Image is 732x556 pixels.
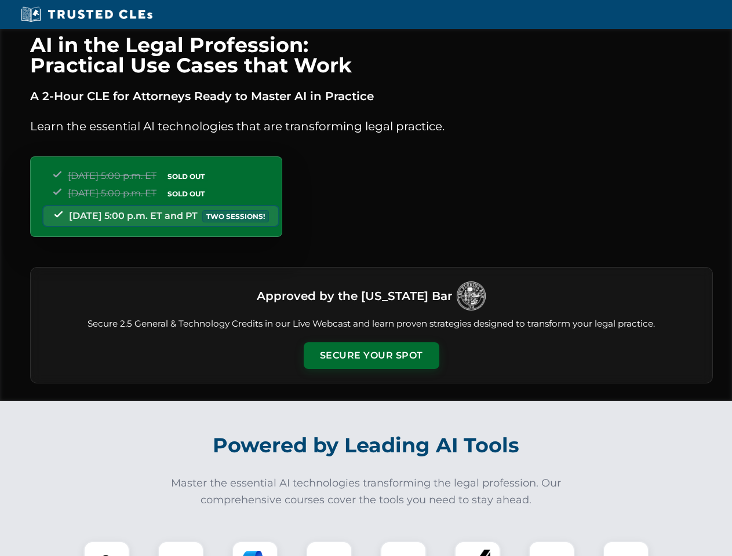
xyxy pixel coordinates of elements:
button: Secure Your Spot [304,342,439,369]
span: [DATE] 5:00 p.m. ET [68,188,156,199]
p: Secure 2.5 General & Technology Credits in our Live Webcast and learn proven strategies designed ... [45,317,698,331]
h3: Approved by the [US_STATE] Bar [257,286,452,306]
img: Trusted CLEs [17,6,156,23]
span: [DATE] 5:00 p.m. ET [68,170,156,181]
img: Logo [457,281,486,310]
span: SOLD OUT [163,188,209,200]
h1: AI in the Legal Profession: Practical Use Cases that Work [30,35,713,75]
h2: Powered by Leading AI Tools [45,425,687,466]
p: A 2-Hour CLE for Attorneys Ready to Master AI in Practice [30,87,713,105]
span: SOLD OUT [163,170,209,182]
p: Master the essential AI technologies transforming the legal profession. Our comprehensive courses... [163,475,569,509]
p: Learn the essential AI technologies that are transforming legal practice. [30,117,713,136]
